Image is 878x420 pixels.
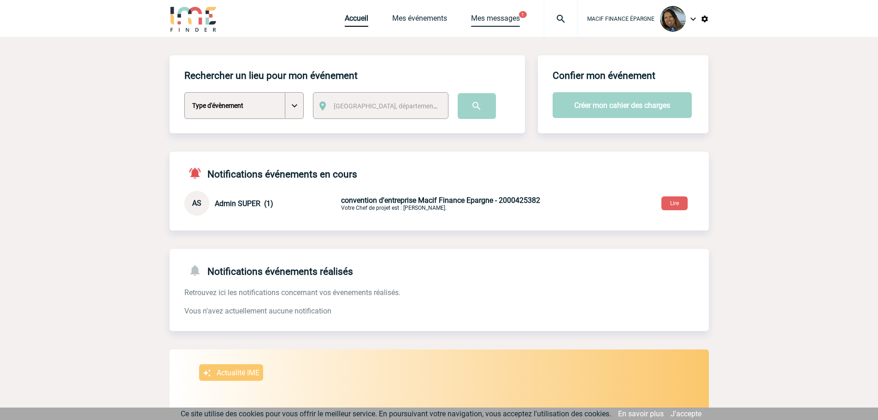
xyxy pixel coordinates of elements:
[587,16,654,22] span: MACIF FINANCE ÉPARGNE
[671,409,701,418] a: J'accepte
[334,102,462,110] span: [GEOGRAPHIC_DATA], département, région...
[184,288,401,297] span: Retrouvez ici les notifications concernant vos évenements réalisés.
[519,11,527,18] button: 1
[341,196,558,211] p: Votre Chef de projet est : [PERSON_NAME].
[188,166,207,180] img: notifications-active-24-px-r.png
[184,166,357,180] h4: Notifications événements en cours
[345,14,368,27] a: Accueil
[184,264,353,277] h4: Notifications événements réalisés
[181,409,611,418] span: Ce site utilise des cookies pour vous offrir le meilleur service. En poursuivant votre navigation...
[471,14,520,27] a: Mes messages
[188,264,207,277] img: notifications-24-px-g.png
[553,70,655,81] h4: Confier mon événement
[184,307,331,315] span: Vous n'avez actuellement aucune notification
[553,92,692,118] button: Créer mon cahier des charges
[192,199,201,207] span: AS
[184,198,558,207] a: AS Admin SUPER (1) convention d'entreprise Macif Finance Epargne - 2000425382Votre Chef de projet...
[184,191,339,216] div: Conversation privée : Client - Agence
[654,198,695,207] a: Lire
[215,199,273,208] span: Admin SUPER (1)
[661,196,688,210] button: Lire
[618,409,664,418] a: En savoir plus
[217,368,259,377] p: Actualité IME
[458,93,496,119] input: Submit
[392,14,447,27] a: Mes événements
[170,6,218,32] img: IME-Finder
[341,196,540,205] span: convention d'entreprise Macif Finance Epargne - 2000425382
[184,70,358,81] h4: Rechercher un lieu pour mon événement
[660,6,686,32] img: 127471-0.png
